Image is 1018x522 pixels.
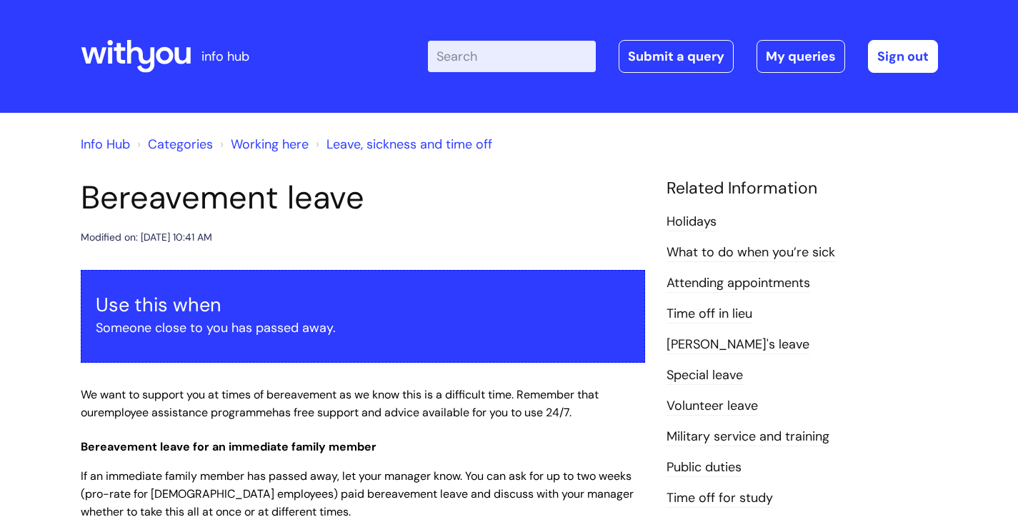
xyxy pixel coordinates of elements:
[667,397,758,416] a: Volunteer leave
[667,244,835,262] a: What to do when you’re sick
[428,40,938,73] div: | -
[757,40,845,73] a: My queries
[148,136,213,153] a: Categories
[667,179,938,199] h4: Related Information
[81,387,599,420] span: We want to support you at times of bereavement as we know this is a difficult time. Remember that...
[81,136,130,153] a: Info Hub
[216,133,309,156] li: Working here
[96,293,630,316] h3: Use this when
[619,40,734,73] a: Submit a query
[868,40,938,73] a: Sign out
[667,458,742,477] a: Public duties
[667,336,809,354] a: [PERSON_NAME]'s leave
[667,428,829,446] a: Military service and training
[326,136,492,153] a: Leave, sickness and time off
[96,316,630,339] p: Someone close to you has passed away.
[667,366,743,385] a: Special leave
[272,405,572,420] span: has free support and advice available for you to use 24/7.
[134,133,213,156] li: Solution home
[81,229,212,246] div: Modified on: [DATE] 10:41 AM
[201,45,249,68] p: info hub
[81,468,634,519] span: If an immediate family member has passed away, let your manager know. You can ask for up to two w...
[667,213,717,231] a: Holidays
[667,305,752,323] a: Time off in lieu
[428,41,596,72] input: Search
[81,439,376,454] span: Bereavement leave for an immediate family member
[312,133,492,156] li: Leave, sickness and time off
[81,179,645,217] h1: Bereavement leave
[667,274,810,293] a: Attending appointments
[231,136,309,153] a: Working here
[98,405,272,420] a: employee assistance programme
[667,489,773,508] a: Time off for study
